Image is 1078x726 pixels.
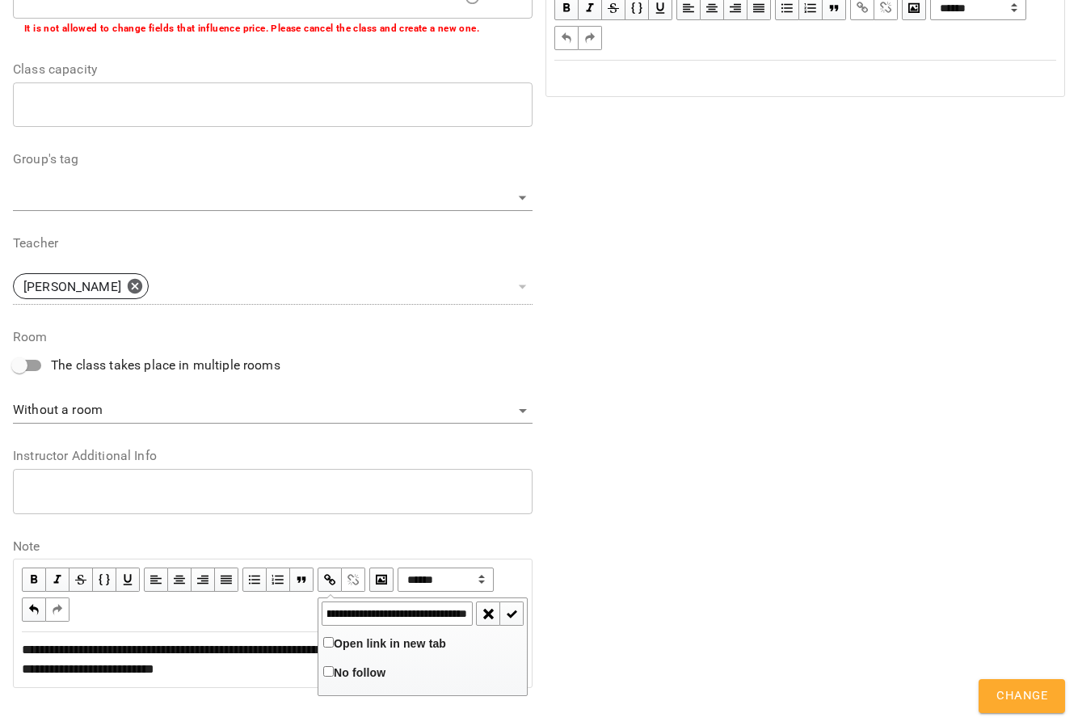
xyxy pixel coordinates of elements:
[334,666,385,679] span: No follow
[323,637,334,648] input: Open link in new tab
[22,597,46,622] button: Undo
[290,568,314,592] button: Blockquote
[369,568,394,592] button: Image
[69,568,93,592] button: Strikethrough
[22,568,46,592] button: Bold
[13,63,533,76] label: Class capacity
[318,568,342,592] button: Link
[476,601,500,626] button: Cancel
[979,679,1065,713] button: Change
[554,26,579,50] button: Undo
[24,23,479,34] b: It is not allowed to change fields that influence price. Please cancel the class and create a new...
[23,277,121,297] p: [PERSON_NAME]
[13,450,533,462] label: Instructor Additional Info
[242,568,267,592] button: UL
[15,633,531,686] div: Edit text
[13,331,533,344] label: Room
[267,568,290,592] button: OL
[334,637,446,650] span: Open link in new tab
[46,597,69,622] button: Redo
[215,568,238,592] button: Align Justify
[93,568,116,592] button: Monospace
[579,26,602,50] button: Redo
[547,61,1063,95] div: Edit text
[342,568,365,592] button: Remove Link
[168,568,192,592] button: Align Center
[51,356,280,375] span: The class takes place in multiple rooms
[996,686,1047,707] span: Change
[13,398,533,424] div: Without a room
[13,237,533,250] label: Teacher
[192,568,215,592] button: Align Right
[144,568,168,592] button: Align Left
[500,601,524,626] button: Submit
[398,568,494,592] select: Block type
[398,568,494,592] span: Normal
[13,273,149,299] div: [PERSON_NAME]
[13,268,533,305] div: [PERSON_NAME]
[323,666,334,677] input: No follow
[13,540,533,553] label: Note
[116,568,140,592] button: Underline
[13,153,533,166] label: Group's tag
[46,568,69,592] button: Italic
